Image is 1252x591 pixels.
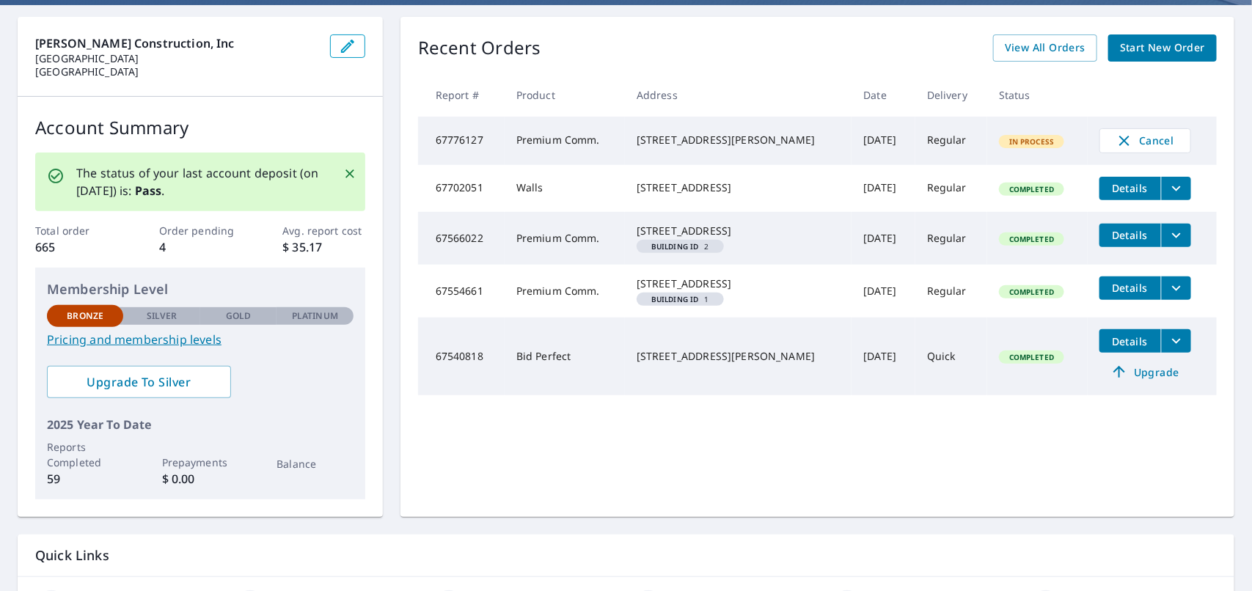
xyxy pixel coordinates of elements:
[292,309,338,323] p: Platinum
[147,309,177,323] p: Silver
[505,117,625,165] td: Premium Comm.
[1000,352,1063,362] span: Completed
[1161,329,1191,353] button: filesDropdownBtn-67540818
[47,279,354,299] p: Membership Level
[35,238,117,256] p: 665
[637,180,841,195] div: [STREET_ADDRESS]
[1099,360,1191,383] a: Upgrade
[159,238,241,256] p: 4
[637,349,841,364] div: [STREET_ADDRESS][PERSON_NAME]
[505,165,625,212] td: Walls
[1108,228,1152,242] span: Details
[418,317,505,395] td: 67540818
[35,546,1217,565] p: Quick Links
[35,52,318,65] p: [GEOGRAPHIC_DATA]
[852,117,915,165] td: [DATE]
[637,224,841,238] div: [STREET_ADDRESS]
[35,223,117,238] p: Total order
[915,165,987,212] td: Regular
[1000,234,1063,244] span: Completed
[915,117,987,165] td: Regular
[1000,136,1064,147] span: In Process
[1099,329,1161,353] button: detailsBtn-67540818
[1108,181,1152,195] span: Details
[1161,276,1191,300] button: filesDropdownBtn-67554661
[852,317,915,395] td: [DATE]
[418,73,505,117] th: Report #
[637,276,841,291] div: [STREET_ADDRESS]
[59,374,219,390] span: Upgrade To Silver
[852,212,915,265] td: [DATE]
[47,416,354,433] p: 2025 Year To Date
[47,331,354,348] a: Pricing and membership levels
[418,117,505,165] td: 67776127
[625,73,852,117] th: Address
[1005,39,1086,57] span: View All Orders
[47,470,123,488] p: 59
[505,73,625,117] th: Product
[47,366,231,398] a: Upgrade To Silver
[277,456,353,471] p: Balance
[505,317,625,395] td: Bid Perfect
[418,265,505,317] td: 67554661
[915,317,987,395] td: Quick
[505,265,625,317] td: Premium Comm.
[418,165,505,212] td: 67702051
[1161,177,1191,200] button: filesDropdownBtn-67702051
[340,164,359,183] button: Close
[993,34,1097,62] a: View All Orders
[915,212,987,265] td: Regular
[651,243,699,250] em: Building ID
[35,65,318,78] p: [GEOGRAPHIC_DATA]
[1099,177,1161,200] button: detailsBtn-67702051
[1099,128,1191,153] button: Cancel
[162,455,238,470] p: Prepayments
[505,212,625,265] td: Premium Comm.
[135,183,162,199] b: Pass
[1115,132,1176,150] span: Cancel
[1099,224,1161,247] button: detailsBtn-67566022
[915,73,987,117] th: Delivery
[35,114,365,141] p: Account Summary
[1108,334,1152,348] span: Details
[1000,287,1063,297] span: Completed
[852,165,915,212] td: [DATE]
[643,295,718,303] span: 1
[643,243,718,250] span: 2
[1108,281,1152,295] span: Details
[76,164,326,199] p: The status of your last account deposit (on [DATE]) is: .
[852,73,915,117] th: Date
[1120,39,1205,57] span: Start New Order
[1099,276,1161,300] button: detailsBtn-67554661
[159,223,241,238] p: Order pending
[1108,363,1182,381] span: Upgrade
[637,133,841,147] div: [STREET_ADDRESS][PERSON_NAME]
[418,34,541,62] p: Recent Orders
[418,212,505,265] td: 67566022
[35,34,318,52] p: [PERSON_NAME] Construction, Inc
[915,265,987,317] td: Regular
[987,73,1088,117] th: Status
[67,309,103,323] p: Bronze
[1108,34,1217,62] a: Start New Order
[1000,184,1063,194] span: Completed
[282,238,365,256] p: $ 35.17
[651,295,699,303] em: Building ID
[47,439,123,470] p: Reports Completed
[282,223,365,238] p: Avg. report cost
[1161,224,1191,247] button: filesDropdownBtn-67566022
[852,265,915,317] td: [DATE]
[226,309,251,323] p: Gold
[162,470,238,488] p: $ 0.00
